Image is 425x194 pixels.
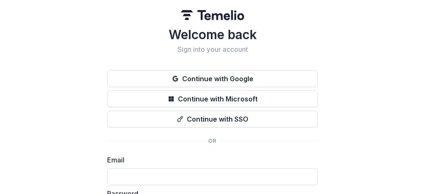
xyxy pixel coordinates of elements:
img: Temelio [181,10,244,20]
button: Continue with SSO [107,111,318,128]
button: Continue with Microsoft [107,90,318,107]
h2: Sign into your account [107,45,318,53]
button: Continue with Google [107,70,318,87]
label: Email [107,155,313,165]
h1: Welcome back [107,27,318,42]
